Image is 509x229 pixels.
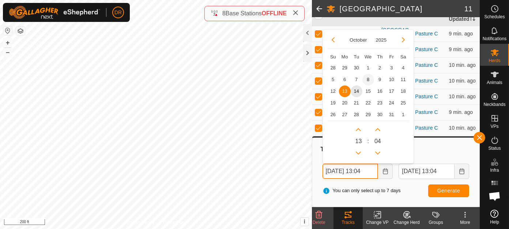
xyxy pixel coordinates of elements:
[327,62,339,74] td: 28
[339,85,351,97] td: 13
[323,29,414,164] div: Choose Date
[339,62,351,74] td: 29
[352,124,364,136] p-button: Next Hour
[415,78,438,84] a: Pasture C
[397,109,409,121] td: 1
[483,102,505,107] span: Neckbands
[449,46,473,52] span: Oct 14, 2025, 12:53 PM
[374,62,386,74] td: 2
[327,109,339,121] td: 26
[389,54,394,60] span: Fr
[114,9,122,16] span: DR
[363,219,392,226] div: Change VP
[490,220,499,224] span: Help
[362,97,374,109] td: 22
[490,168,499,172] span: Infra
[397,62,409,74] td: 4
[351,109,362,121] td: 28
[351,62,362,74] td: 30
[455,164,469,179] button: Choose Date
[449,31,473,37] span: Oct 14, 2025, 12:53 PM
[386,109,397,121] td: 31
[303,218,305,225] span: i
[127,220,154,226] a: Privacy Policy
[449,125,476,131] span: Oct 14, 2025, 12:53 PM
[490,124,498,129] span: VPs
[483,37,506,41] span: Notifications
[351,74,362,85] td: 7
[386,85,397,97] td: 17
[397,34,409,46] button: Next Month
[342,54,348,60] span: Mo
[400,54,406,60] span: Sa
[415,31,438,37] a: Pasture C
[381,26,409,42] div: [GEOGRAPHIC_DATA]
[362,85,374,97] td: 15
[339,74,351,85] td: 6
[262,10,287,16] span: OFFLINE
[449,93,476,99] span: Oct 14, 2025, 12:53 PM
[362,109,374,121] td: 29
[374,97,386,109] td: 23
[16,27,25,35] button: Map Layers
[365,54,372,60] span: We
[372,124,384,136] p-button: Next Minute
[386,74,397,85] td: 10
[362,74,374,85] td: 8
[415,125,438,131] a: Pasture C
[340,4,464,13] h2: [GEOGRAPHIC_DATA]
[415,46,438,52] a: Pasture C
[3,38,12,47] button: +
[386,97,397,109] td: 24
[3,26,12,35] button: Reset Map
[397,74,409,85] td: 11
[386,62,397,74] td: 3
[362,62,374,74] td: 1
[487,80,502,85] span: Animals
[332,28,341,37] img: returning on
[377,54,382,60] span: Th
[415,109,438,115] a: Pasture C
[374,74,386,85] span: 9
[397,97,409,109] td: 25
[327,97,339,109] td: 19
[373,36,390,44] button: Choose Year
[327,74,339,85] span: 5
[339,97,351,109] td: 20
[301,218,309,226] button: i
[352,147,364,159] p-button: Previous Hour
[327,85,339,97] td: 12
[347,36,370,44] button: Choose Month
[226,10,262,16] span: Base Stations
[374,85,386,97] td: 16
[354,54,359,60] span: Tu
[339,109,351,121] td: 27
[9,6,100,19] img: Gallagher Logo
[437,188,460,194] span: Generate
[372,147,384,159] p-button: Previous Minute
[428,184,469,197] button: Generate
[489,58,500,63] span: Herds
[374,109,386,121] td: 30
[449,62,476,68] span: Oct 14, 2025, 12:53 PM
[351,97,362,109] td: 21
[397,85,409,97] td: 18
[323,187,401,194] span: You can only select up to 7 days
[480,207,509,227] a: Help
